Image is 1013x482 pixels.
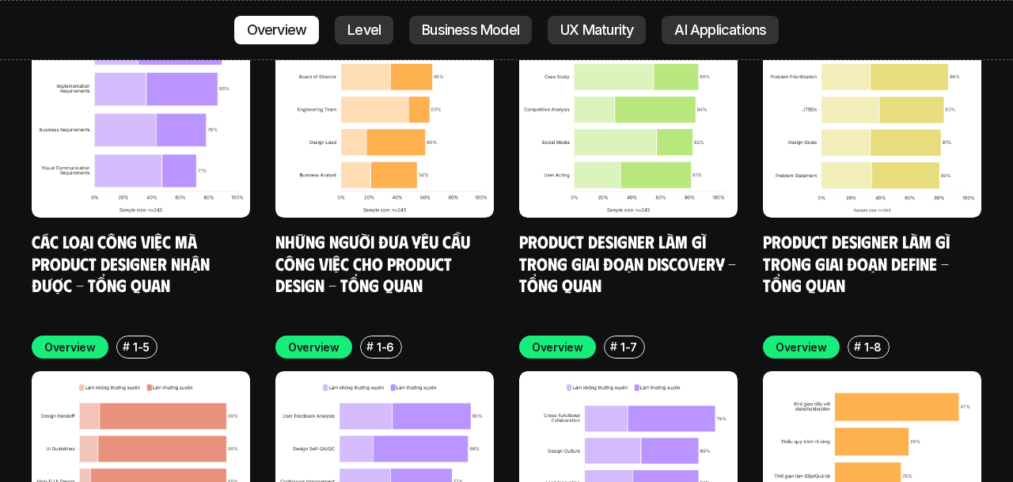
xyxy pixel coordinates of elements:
p: 1-8 [864,339,882,355]
a: Product Designer làm gì trong giai đoạn Define - Tổng quan [763,230,954,295]
a: Overview [234,16,320,44]
a: Những người đưa yêu cầu công việc cho Product Design - Tổng quan [275,230,474,295]
p: 1-6 [377,339,394,355]
h6: # [123,340,130,352]
h6: # [854,340,861,352]
a: Các loại công việc mà Product Designer nhận được - Tổng quan [32,230,214,295]
p: Overview [44,339,96,355]
p: Overview [247,22,307,38]
p: AI Applications [674,22,766,38]
p: Business Model [422,22,519,38]
p: Overview [288,339,340,355]
p: 1-7 [620,339,637,355]
p: Level [347,22,381,38]
p: Overview [776,339,827,355]
p: UX Maturity [560,22,633,38]
p: Overview [532,339,583,355]
a: UX Maturity [548,16,646,44]
p: 1-5 [133,339,150,355]
h6: # [610,340,617,352]
a: AI Applications [662,16,779,44]
a: Product Designer làm gì trong giai đoạn Discovery - Tổng quan [519,230,740,295]
a: Level [335,16,393,44]
h6: # [366,340,374,352]
a: Business Model [409,16,532,44]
